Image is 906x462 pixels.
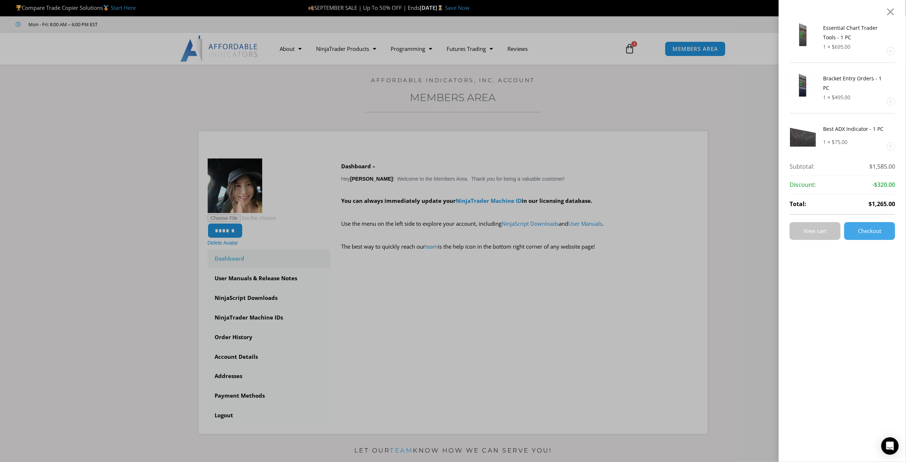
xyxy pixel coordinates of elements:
[869,199,895,210] span: $1,265.00
[881,437,899,455] div: Open Intercom Messenger
[823,94,831,101] span: 1 ×
[858,228,881,234] span: Checkout
[823,138,831,145] span: 1 ×
[823,125,884,132] a: Best ADX Indicator - 1 PC
[804,228,827,234] span: View cart
[823,75,882,91] a: Bracket Entry Orders - 1 PC
[790,222,841,240] a: View cart
[832,94,835,101] span: $
[832,138,848,145] bdi: 75.00
[832,138,835,145] span: $
[790,124,816,147] img: BestADX | Affordable Indicators – NinjaTrader
[823,43,831,50] span: 1 ×
[844,222,895,240] a: Checkout
[832,43,851,50] bdi: 695.00
[872,180,895,190] span: -$320.00
[832,43,835,50] span: $
[790,199,806,210] strong: Total:
[790,74,816,97] img: BracketEntryOrders | Affordable Indicators – NinjaTrader
[790,161,814,172] strong: Subtotal:
[790,23,816,46] img: Essential Chart Trader Tools | Affordable Indicators – NinjaTrader
[869,161,895,172] span: $1,585.00
[832,94,851,101] bdi: 495.00
[823,24,878,41] a: Essential Chart Trader Tools - 1 PC
[790,180,816,190] strong: Discount:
